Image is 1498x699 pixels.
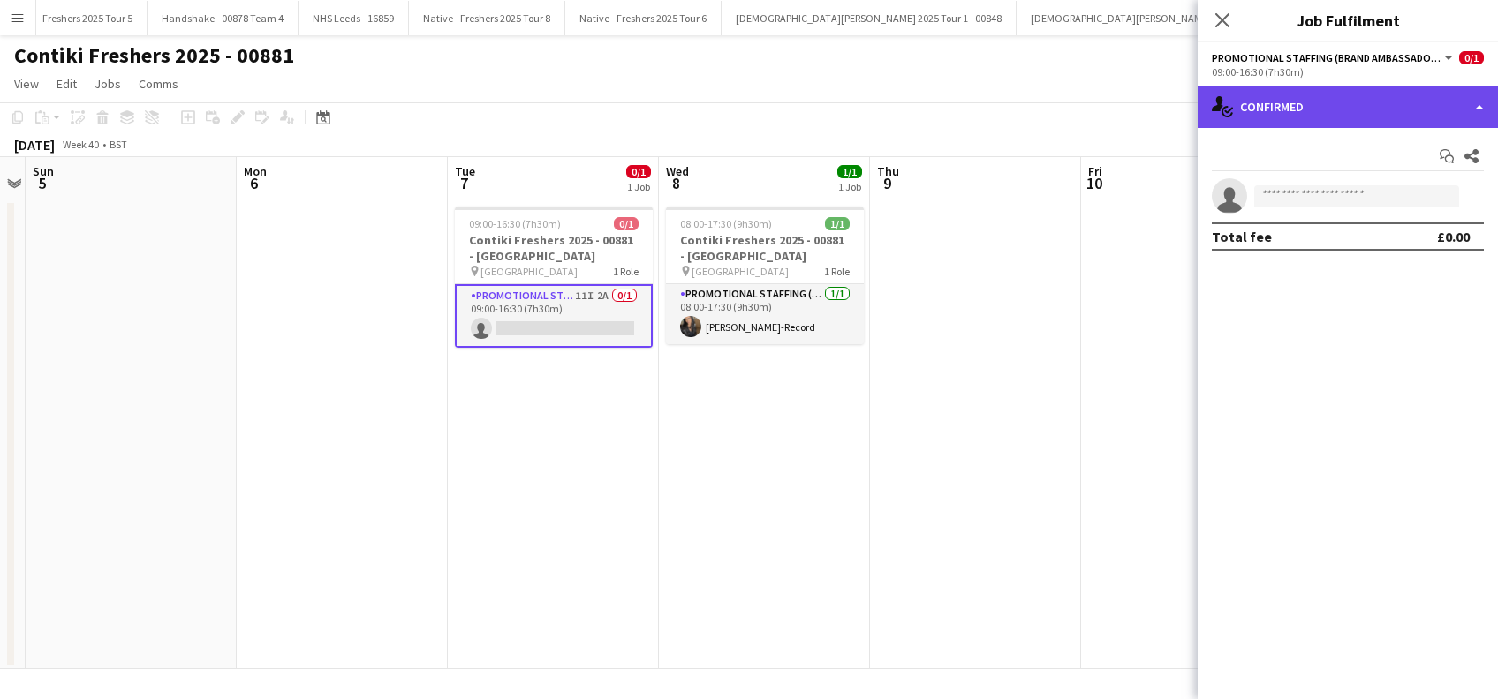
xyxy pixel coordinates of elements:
[1437,228,1470,245] div: £0.00
[1212,51,1456,64] button: Promotional Staffing (Brand Ambassadors)
[666,232,864,264] h3: Contiki Freshers 2025 - 00881 - [GEOGRAPHIC_DATA]
[565,1,722,35] button: Native - Freshers 2025 Tour 6
[874,173,899,193] span: 9
[110,138,127,151] div: BST
[1198,86,1498,128] div: Confirmed
[299,1,409,35] button: NHS Leeds - 16859
[95,76,121,92] span: Jobs
[666,207,864,344] app-job-card: 08:00-17:30 (9h30m)1/1Contiki Freshers 2025 - 00881 - [GEOGRAPHIC_DATA] [GEOGRAPHIC_DATA]1 RolePr...
[452,173,475,193] span: 7
[139,76,178,92] span: Comms
[1212,65,1484,79] div: 09:00-16:30 (7h30m)
[469,217,561,230] span: 09:00-16:30 (7h30m)
[57,76,77,92] span: Edit
[627,180,650,193] div: 1 Job
[1212,228,1272,245] div: Total fee
[14,42,294,69] h1: Contiki Freshers 2025 - 00881
[14,136,55,154] div: [DATE]
[455,284,653,348] app-card-role: Promotional Staffing (Brand Ambassadors)11I2A0/109:00-16:30 (7h30m)
[666,284,864,344] app-card-role: Promotional Staffing (Brand Ambassadors)1/108:00-17:30 (9h30m)[PERSON_NAME]-Record
[33,163,54,179] span: Sun
[49,72,84,95] a: Edit
[838,180,861,193] div: 1 Job
[58,138,102,151] span: Week 40
[480,265,578,278] span: [GEOGRAPHIC_DATA]
[722,1,1017,35] button: [DEMOGRAPHIC_DATA][PERSON_NAME] 2025 Tour 1 - 00848
[1017,1,1312,35] button: [DEMOGRAPHIC_DATA][PERSON_NAME] 2025 Tour 2 - 00848
[132,72,185,95] a: Comms
[666,163,689,179] span: Wed
[692,265,789,278] span: [GEOGRAPHIC_DATA]
[87,72,128,95] a: Jobs
[825,217,850,230] span: 1/1
[680,217,772,230] span: 08:00-17:30 (9h30m)
[824,265,850,278] span: 1 Role
[455,163,475,179] span: Tue
[148,1,299,35] button: Handshake - 00878 Team 4
[455,232,653,264] h3: Contiki Freshers 2025 - 00881 - [GEOGRAPHIC_DATA]
[7,72,46,95] a: View
[409,1,565,35] button: Native - Freshers 2025 Tour 8
[30,173,54,193] span: 5
[626,165,651,178] span: 0/1
[241,173,267,193] span: 6
[1459,51,1484,64] span: 0/1
[244,163,267,179] span: Mon
[1198,9,1498,32] h3: Job Fulfilment
[877,163,899,179] span: Thu
[14,76,39,92] span: View
[837,165,862,178] span: 1/1
[1086,173,1102,193] span: 10
[613,265,639,278] span: 1 Role
[614,217,639,230] span: 0/1
[1212,51,1441,64] span: Promotional Staffing (Brand Ambassadors)
[1088,163,1102,179] span: Fri
[663,173,689,193] span: 8
[455,207,653,348] app-job-card: 09:00-16:30 (7h30m)0/1Contiki Freshers 2025 - 00881 - [GEOGRAPHIC_DATA] [GEOGRAPHIC_DATA]1 RolePr...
